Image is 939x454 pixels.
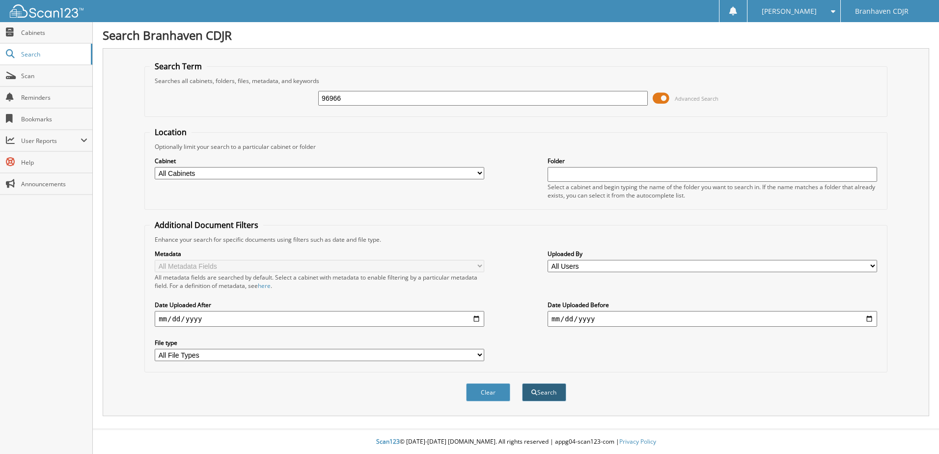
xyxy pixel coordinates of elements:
[258,282,271,290] a: here
[150,235,882,244] div: Enhance your search for specific documents using filters such as date and file type.
[155,301,484,309] label: Date Uploaded After
[150,127,192,138] legend: Location
[155,273,484,290] div: All metadata fields are searched by default. Select a cabinet with metadata to enable filtering b...
[150,77,882,85] div: Searches all cabinets, folders, files, metadata, and keywords
[548,301,877,309] label: Date Uploaded Before
[548,183,877,199] div: Select a cabinet and begin typing the name of the folder you want to search in. If the name match...
[21,28,87,37] span: Cabinets
[675,95,718,102] span: Advanced Search
[21,115,87,123] span: Bookmarks
[155,311,484,327] input: start
[150,220,263,230] legend: Additional Document Filters
[21,72,87,80] span: Scan
[21,50,86,58] span: Search
[548,311,877,327] input: end
[890,407,939,454] iframe: Chat Widget
[150,142,882,151] div: Optionally limit your search to a particular cabinet or folder
[10,4,83,18] img: scan123-logo-white.svg
[21,93,87,102] span: Reminders
[155,339,484,347] label: File type
[21,158,87,167] span: Help
[855,8,909,14] span: Branhaven CDJR
[21,137,81,145] span: User Reports
[103,27,929,43] h1: Search Branhaven CDJR
[21,180,87,188] span: Announcements
[466,383,510,401] button: Clear
[155,250,484,258] label: Metadata
[150,61,207,72] legend: Search Term
[619,437,656,446] a: Privacy Policy
[376,437,400,446] span: Scan123
[522,383,566,401] button: Search
[155,157,484,165] label: Cabinet
[548,157,877,165] label: Folder
[762,8,817,14] span: [PERSON_NAME]
[548,250,877,258] label: Uploaded By
[93,430,939,454] div: © [DATE]-[DATE] [DOMAIN_NAME]. All rights reserved | appg04-scan123-com |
